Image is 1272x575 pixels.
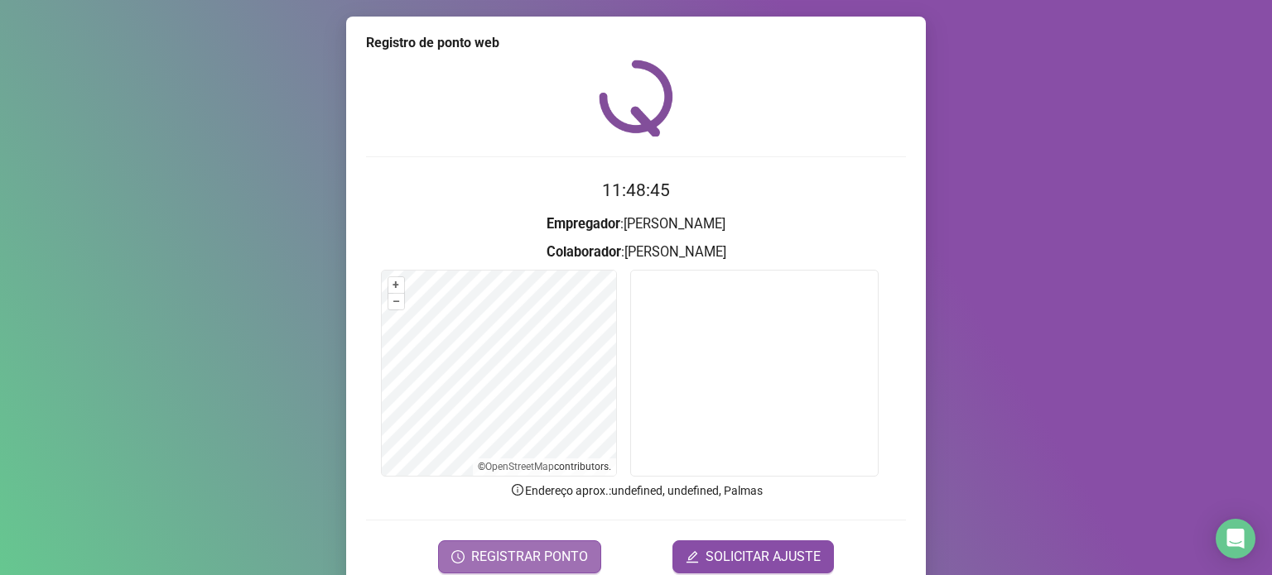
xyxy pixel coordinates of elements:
div: Open Intercom Messenger [1216,519,1255,558]
div: Registro de ponto web [366,33,906,53]
strong: Empregador [547,216,620,232]
p: Endereço aprox. : undefined, undefined, Palmas [366,482,906,500]
span: SOLICITAR AJUSTE [706,547,821,567]
strong: Colaborador [547,244,621,260]
span: edit [686,550,699,563]
span: clock-circle [451,550,465,563]
li: © contributors. [478,461,611,472]
span: REGISTRAR PONTO [471,547,588,567]
button: – [388,294,404,309]
h3: : [PERSON_NAME] [366,213,906,235]
img: QRPoint [599,60,673,137]
a: OpenStreetMap [485,461,554,472]
time: 11:48:45 [602,180,670,200]
button: REGISTRAR PONTO [438,540,601,573]
span: info-circle [510,482,525,497]
button: + [388,277,404,293]
button: editSOLICITAR AJUSTE [672,540,834,573]
h3: : [PERSON_NAME] [366,242,906,263]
